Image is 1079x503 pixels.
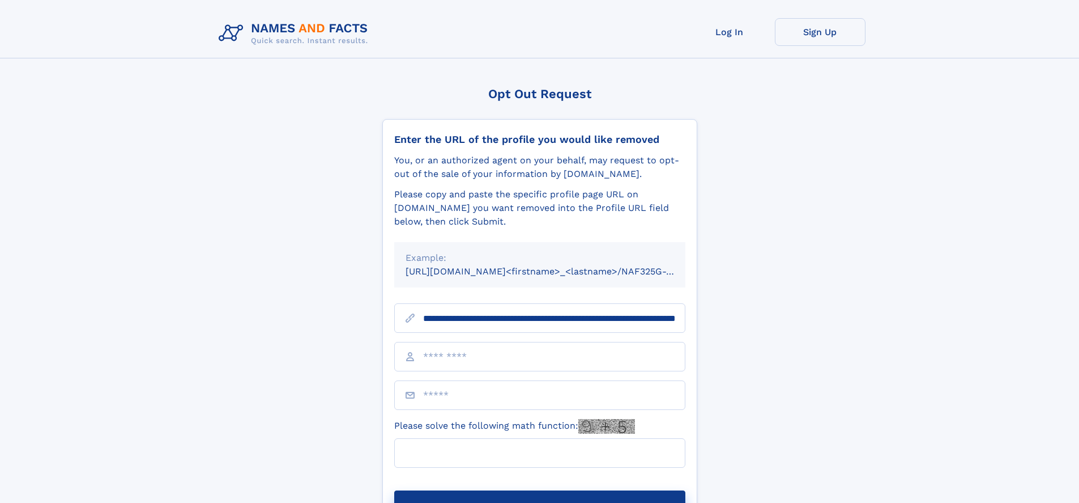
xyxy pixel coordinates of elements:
[382,87,697,101] div: Opt Out Request
[406,251,674,265] div: Example:
[406,266,707,277] small: [URL][DOMAIN_NAME]<firstname>_<lastname>/NAF325G-xxxxxxxx
[214,18,377,49] img: Logo Names and Facts
[394,133,685,146] div: Enter the URL of the profile you would like removed
[394,419,635,434] label: Please solve the following math function:
[775,18,865,46] a: Sign Up
[394,188,685,229] div: Please copy and paste the specific profile page URL on [DOMAIN_NAME] you want removed into the Pr...
[394,154,685,181] div: You, or an authorized agent on your behalf, may request to opt-out of the sale of your informatio...
[684,18,775,46] a: Log In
